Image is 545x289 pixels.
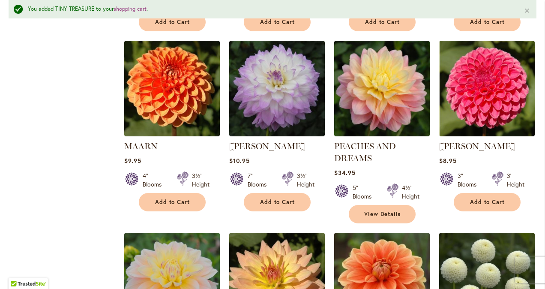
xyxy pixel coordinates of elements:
div: 5" Blooms [353,184,377,201]
a: [PERSON_NAME] [229,141,305,151]
a: PEACHES AND DREAMS [334,141,396,163]
button: Add to Cart [349,13,416,31]
div: You added TINY TREASURE to your . [28,5,511,13]
a: View Details [349,205,416,223]
div: 3½' Height [192,172,210,189]
button: Add to Cart [244,13,311,31]
div: 4" Blooms [143,172,167,189]
a: REBECCA LYNN [439,130,535,138]
a: MAARN [124,130,220,138]
span: Add to Cart [470,199,505,206]
div: 3½' Height [297,172,314,189]
div: 4½' Height [402,184,419,201]
img: PEACHES AND DREAMS [334,41,430,136]
a: [PERSON_NAME] [439,141,515,151]
div: 7" Blooms [248,172,272,189]
img: MAARN [124,41,220,136]
img: MIKAYLA MIRANDA [229,41,325,136]
span: $34.95 [334,169,356,177]
span: $10.95 [229,157,250,165]
iframe: Launch Accessibility Center [6,259,30,283]
a: shopping cart [114,5,147,12]
a: MAARN [124,141,158,151]
span: View Details [364,211,401,218]
a: PEACHES AND DREAMS [334,130,430,138]
span: Add to Cart [260,199,295,206]
span: Add to Cart [365,18,400,26]
div: 3" Blooms [458,172,482,189]
div: 3' Height [507,172,524,189]
span: Add to Cart [470,18,505,26]
span: $9.95 [124,157,141,165]
button: Add to Cart [244,193,311,211]
button: Add to Cart [454,13,521,31]
a: MIKAYLA MIRANDA [229,130,325,138]
button: Add to Cart [454,193,521,211]
span: Add to Cart [155,199,190,206]
span: $8.95 [439,157,457,165]
img: REBECCA LYNN [439,41,535,136]
button: Add to Cart [139,13,206,31]
span: Add to Cart [155,18,190,26]
button: Add to Cart [139,193,206,211]
span: Add to Cart [260,18,295,26]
